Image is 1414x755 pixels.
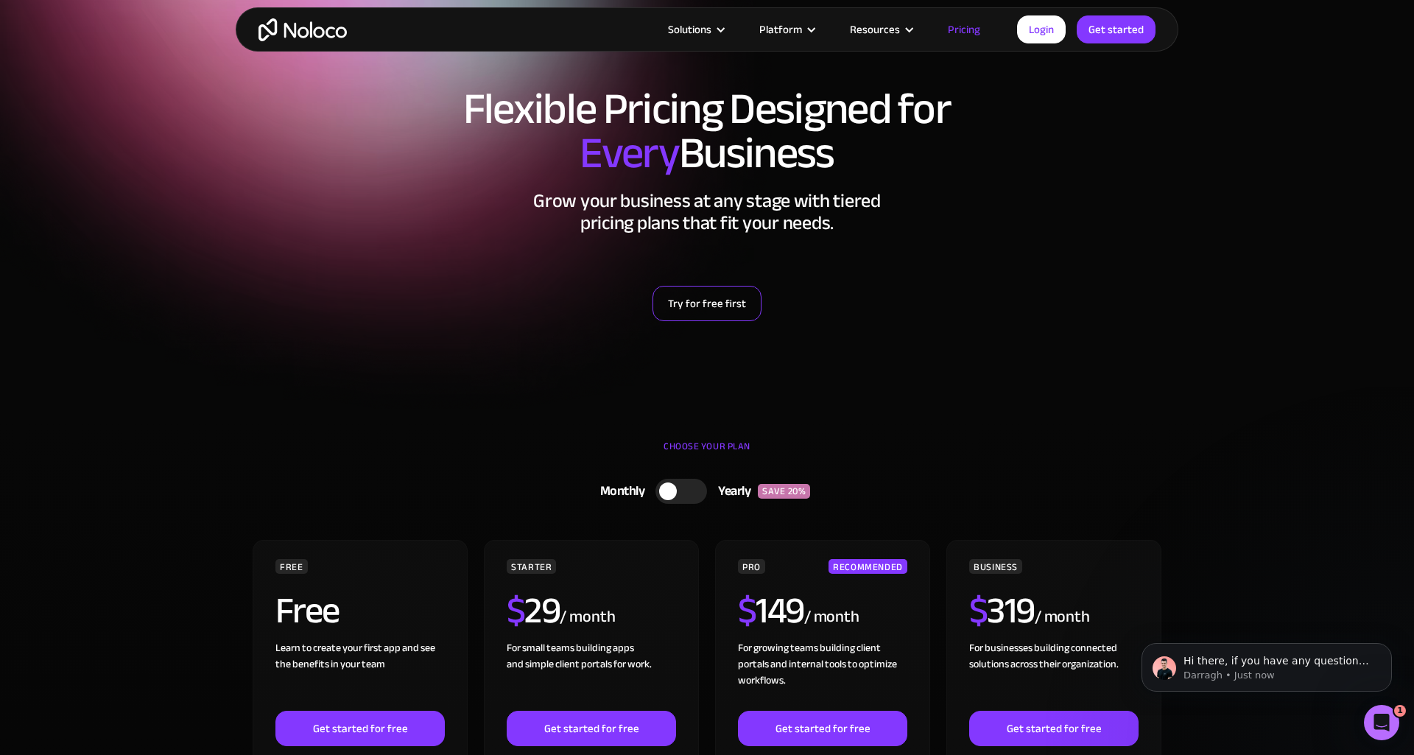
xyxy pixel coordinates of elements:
a: Login [1017,15,1066,43]
div: Solutions [668,20,711,39]
div: SAVE 20% [758,484,810,499]
div: Resources [850,20,900,39]
div: Learn to create your first app and see the benefits in your team ‍ [275,640,445,711]
div: For small teams building apps and simple client portals for work. ‍ [507,640,676,711]
div: BUSINESS [969,559,1022,574]
a: Try for free first [653,286,761,321]
a: home [258,18,347,41]
div: Yearly [707,480,758,502]
a: Get started for free [738,711,907,746]
span: Every [580,112,679,194]
div: For growing teams building client portals and internal tools to optimize workflows. [738,640,907,711]
div: / month [560,605,615,629]
a: Get started for free [275,711,445,746]
span: $ [969,576,988,645]
div: Resources [831,20,929,39]
iframe: Intercom notifications message [1119,612,1414,715]
span: $ [507,576,525,645]
iframe: Intercom live chat [1364,705,1399,740]
h1: Flexible Pricing Designed for Business [250,87,1164,175]
a: Get started [1077,15,1156,43]
div: / month [804,605,859,629]
div: Monthly [582,480,656,502]
div: FREE [275,559,308,574]
div: RECOMMENDED [829,559,907,574]
div: For businesses building connected solutions across their organization. ‍ [969,640,1139,711]
h2: 29 [507,592,560,629]
h2: Grow your business at any stage with tiered pricing plans that fit your needs. [250,190,1164,234]
div: Solutions [650,20,741,39]
div: Platform [759,20,802,39]
a: Pricing [929,20,999,39]
div: PRO [738,559,765,574]
h2: 149 [738,592,804,629]
span: 1 [1394,705,1406,717]
div: STARTER [507,559,556,574]
span: $ [738,576,756,645]
a: Get started for free [507,711,676,746]
div: / month [1035,605,1090,629]
div: Platform [741,20,831,39]
h2: Free [275,592,340,629]
a: Get started for free [969,711,1139,746]
h2: 319 [969,592,1035,629]
div: CHOOSE YOUR PLAN [250,435,1164,472]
